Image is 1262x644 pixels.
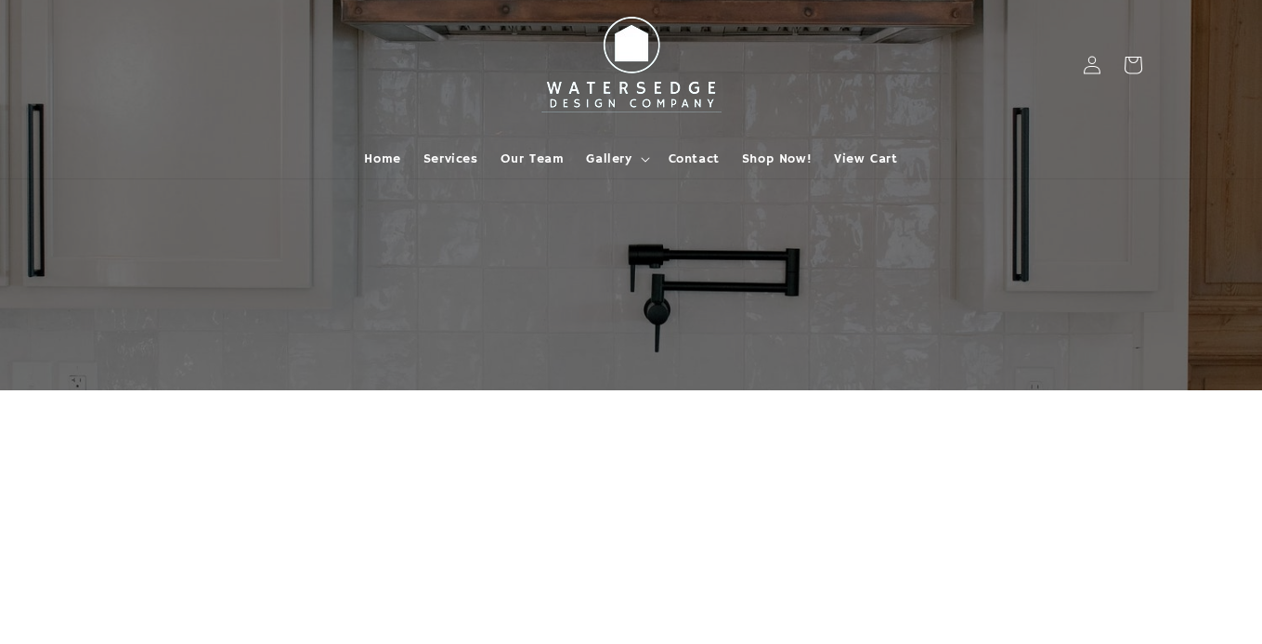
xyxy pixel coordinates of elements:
[669,151,720,167] span: Contact
[353,139,411,178] a: Home
[657,139,731,178] a: Contact
[529,7,734,123] img: Watersedge Design Co
[834,151,897,167] span: View Cart
[501,151,565,167] span: Our Team
[575,139,657,178] summary: Gallery
[742,151,812,167] span: Shop Now!
[423,151,478,167] span: Services
[489,139,576,178] a: Our Team
[823,139,908,178] a: View Cart
[731,139,823,178] a: Shop Now!
[364,151,400,167] span: Home
[586,151,631,167] span: Gallery
[412,139,489,178] a: Services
